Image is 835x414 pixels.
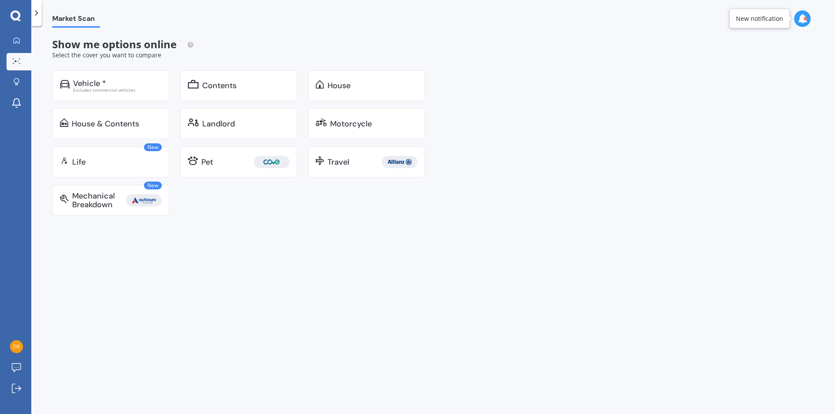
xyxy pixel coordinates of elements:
[60,195,69,203] img: mbi.6615ef239df2212c2848.svg
[202,81,237,90] div: Contents
[316,156,324,165] img: travel.bdda8d6aa9c3f12c5fe2.svg
[60,156,69,165] img: life.f720d6a2d7cdcd3ad642.svg
[316,118,327,127] img: motorbike.c49f395e5a6966510904.svg
[330,119,372,128] div: Motorcycle
[384,156,416,168] img: Allianz.webp
[52,37,194,51] span: Show me options online
[201,158,213,166] div: Pet
[73,88,162,92] div: Excludes commercial vehicles
[10,340,23,353] img: fcf6423aadc2f84eed8a4b9e9fad288e
[52,51,161,59] span: Select the cover you want to compare
[60,80,70,89] img: car.f15378c7a67c060ca3f3.svg
[327,81,351,90] div: House
[52,14,100,26] span: Market Scan
[256,156,288,168] img: Cove.webp
[202,119,235,128] div: Landlord
[144,182,162,189] span: New
[316,80,324,89] img: home.91c183c226a05b4dc763.svg
[128,194,160,206] img: Autosure.webp
[60,118,68,127] img: home-and-contents.b802091223b8502ef2dd.svg
[72,119,139,128] div: House & Contents
[72,192,126,209] div: Mechanical Breakdown
[144,143,162,151] span: New
[736,14,783,23] div: New notification
[188,118,199,127] img: landlord.470ea2398dcb263567d0.svg
[72,158,86,166] div: Life
[180,146,297,178] a: Pet
[188,156,198,165] img: pet.71f96884985775575a0d.svg
[188,80,199,89] img: content.01f40a52572271636b6f.svg
[73,79,106,88] div: Vehicle *
[327,158,349,166] div: Travel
